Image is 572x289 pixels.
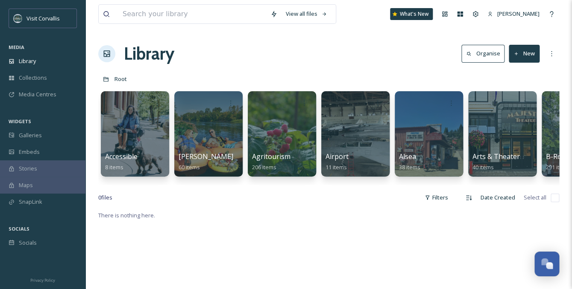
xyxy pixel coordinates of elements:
a: Library [124,41,174,66]
button: New [509,45,540,62]
span: [PERSON_NAME] [497,10,540,17]
span: Galleries [19,131,42,139]
span: Accessible [105,152,138,161]
span: Stories [19,165,37,173]
span: There is nothing here. [98,211,155,219]
span: 40 items [472,163,494,171]
a: B-Roll291 items [546,153,570,171]
a: Accessible8 items [105,153,138,171]
span: Select all [524,194,546,202]
span: B-Roll [546,152,565,161]
span: Maps [19,181,33,189]
div: Filters [420,189,452,206]
input: Search your library [118,5,266,23]
span: Airport [326,152,349,161]
a: Airport11 items [326,153,349,171]
span: SOCIALS [9,225,29,232]
span: Socials [19,239,37,247]
span: 291 items [546,163,570,171]
a: View all files [282,6,331,22]
span: Arts & Theater [472,152,520,161]
a: What's New [390,8,433,20]
span: SnapLink [19,198,42,206]
a: [PERSON_NAME] [483,6,544,22]
span: 0 file s [98,194,112,202]
a: Agritourism206 items [252,153,290,171]
a: Alsea38 items [399,153,420,171]
span: Alsea [399,152,416,161]
button: Organise [461,45,505,62]
span: Root [114,75,127,83]
span: 8 items [105,163,123,171]
span: Agritourism [252,152,290,161]
span: WIDGETS [9,118,31,124]
span: Visit Corvallis [26,14,60,22]
span: Privacy Policy [30,277,55,283]
span: Media Centres [19,90,56,98]
span: [PERSON_NAME] [179,152,233,161]
img: visit-corvallis-badge-dark-blue-orange%281%29.png [14,14,22,23]
span: 38 items [399,163,420,171]
span: Library [19,57,36,65]
a: Arts & Theater40 items [472,153,520,171]
div: Date Created [476,189,519,206]
a: Privacy Policy [30,275,55,285]
button: Open Chat [534,251,559,276]
a: Root [114,74,127,84]
span: Embeds [19,148,40,156]
span: 11 items [326,163,347,171]
span: MEDIA [9,44,24,50]
a: [PERSON_NAME]60 items [179,153,233,171]
span: Collections [19,74,47,82]
span: 60 items [179,163,200,171]
span: 206 items [252,163,276,171]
